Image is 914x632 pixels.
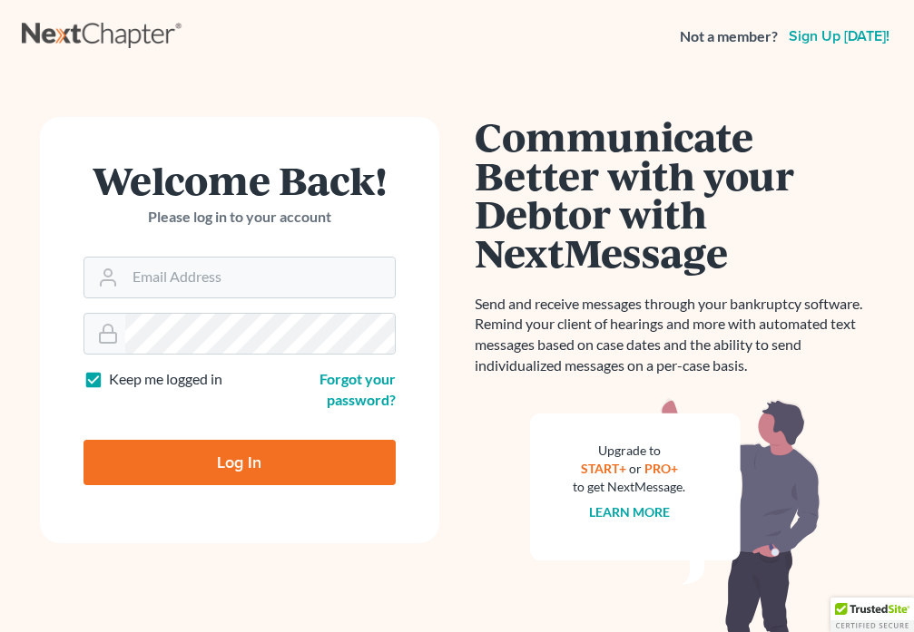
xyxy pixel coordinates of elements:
[319,370,396,408] a: Forgot your password?
[785,29,893,44] a: Sign up [DATE]!
[109,369,222,390] label: Keep me logged in
[476,117,875,272] h1: Communicate Better with your Debtor with NextMessage
[830,598,914,632] div: TrustedSite Certified
[84,440,396,485] input: Log In
[125,258,395,297] input: Email Address
[84,160,396,199] h1: Welcome Back!
[476,294,875,376] p: Send and receive messages through your bankruptcy software. Remind your client of hearings and mo...
[680,26,778,47] strong: Not a member?
[581,461,626,476] a: START+
[629,461,642,476] span: or
[574,442,686,460] div: Upgrade to
[574,478,686,496] div: to get NextMessage.
[644,461,678,476] a: PRO+
[589,504,670,520] a: Learn more
[84,207,396,228] p: Please log in to your account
